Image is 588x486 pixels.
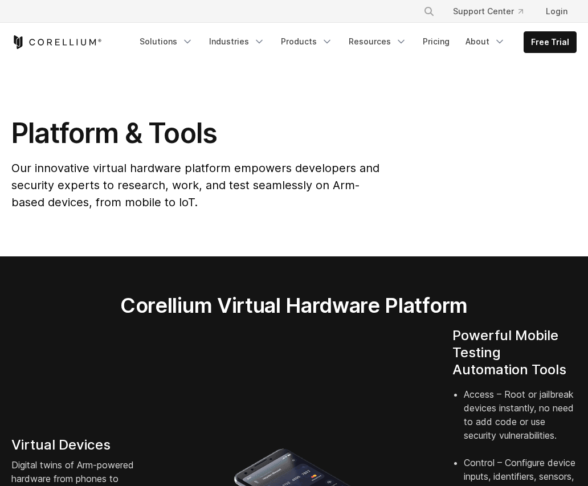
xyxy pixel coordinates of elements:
[452,327,577,378] h4: Powerful Mobile Testing Automation Tools
[419,1,439,22] button: Search
[11,161,379,209] span: Our innovative virtual hardware platform empowers developers and security experts to research, wo...
[537,1,577,22] a: Login
[416,31,456,52] a: Pricing
[133,31,577,53] div: Navigation Menu
[524,32,576,52] a: Free Trial
[459,31,512,52] a: About
[342,31,414,52] a: Resources
[202,31,272,52] a: Industries
[464,387,577,456] li: Access – Root or jailbreak devices instantly, no need to add code or use security vulnerabilities.
[11,436,136,454] h4: Virtual Devices
[410,1,577,22] div: Navigation Menu
[133,31,200,52] a: Solutions
[444,1,532,22] a: Support Center
[109,293,479,318] h2: Corellium Virtual Hardware Platform
[11,35,102,49] a: Corellium Home
[11,116,381,150] h1: Platform & Tools
[274,31,340,52] a: Products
